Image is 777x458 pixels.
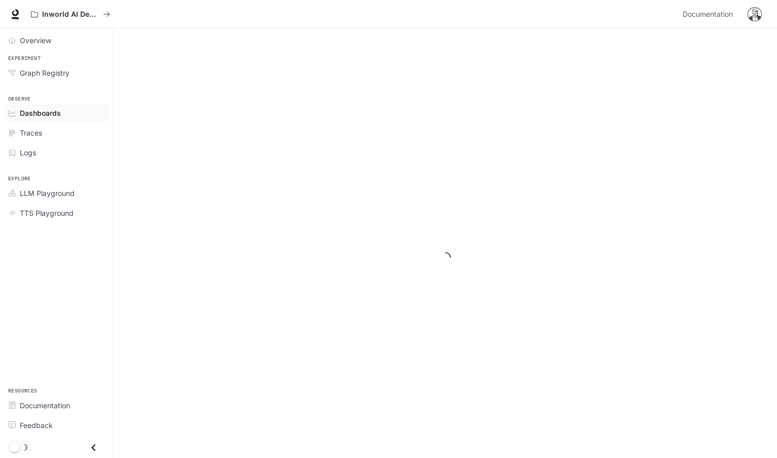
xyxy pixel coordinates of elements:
[4,64,109,82] a: Graph Registry
[748,7,762,21] img: User avatar
[745,4,765,24] button: User avatar
[4,397,109,414] a: Documentation
[26,4,115,24] button: All workspaces
[20,400,70,411] span: Documentation
[4,416,109,434] a: Feedback
[4,104,109,122] a: Dashboards
[679,4,740,24] a: Documentation
[683,8,733,21] span: Documentation
[20,208,74,218] span: TTS Playground
[9,441,19,452] span: Dark mode toggle
[4,144,109,161] a: Logs
[20,188,75,199] span: LLM Playground
[4,184,109,202] a: LLM Playground
[4,204,109,222] a: TTS Playground
[4,124,109,142] a: Traces
[4,31,109,49] a: Overview
[20,108,61,118] span: Dashboards
[82,437,105,458] button: Close drawer
[440,252,451,263] span: loading
[20,68,70,78] span: Graph Registry
[20,147,36,158] span: Logs
[20,35,51,46] span: Overview
[20,127,42,138] span: Traces
[42,10,99,19] p: Inworld AI Demos
[20,420,53,431] span: Feedback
